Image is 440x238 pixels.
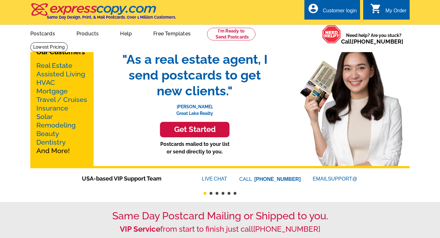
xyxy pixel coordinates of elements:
a: [PHONE_NUMBER] [254,176,301,182]
button: 4 of 6 [222,192,224,195]
a: Help [110,26,142,40]
strong: VIP Service [120,224,160,234]
a: EMAILSUPPORT@ [313,176,358,181]
h4: Same Day Design, Print, & Mail Postcards. Over 1 Million Customers. [47,15,176,20]
a: shopping_cart My Order [370,7,406,15]
a: Products [66,26,109,40]
a: Assisted Living [36,70,85,78]
span: Need help? Are you stuck? [341,32,406,45]
span: Call [341,38,403,45]
a: HVAC [36,79,55,86]
p: [PERSON_NAME], Great Lake Realty [116,99,274,117]
a: Remodeling [36,121,76,129]
i: shopping_cart [370,3,382,14]
a: LIVECHAT [202,176,227,181]
a: Insurance [36,104,68,112]
a: Dentistry [36,138,66,146]
img: help [322,25,341,44]
a: Same Day Design, Print, & Mail Postcards. Over 1 Million Customers. [30,8,176,20]
a: Travel / Cruises [36,96,87,104]
div: My Order [385,8,406,17]
font: CALL [239,176,253,183]
font: SUPPORT@ [328,175,358,183]
button: 2 of 6 [210,192,212,195]
a: Beauty [36,130,59,138]
span: USA-based VIP Support Team [82,174,183,183]
a: Get Started [116,122,274,137]
button: 3 of 6 [216,192,218,195]
button: 5 of 6 [228,192,230,195]
h2: from start to finish just call [30,225,410,234]
i: account_circle [308,3,319,14]
h1: Same Day Postcard Mailing or Shipped to you. [30,210,410,222]
a: [PHONE_NUMBER] [352,38,403,45]
a: Mortgage [36,87,68,95]
p: Postcards mailed to your list or send directly to you. [116,140,274,156]
a: Real Estate [36,62,72,69]
p: And More! [36,61,88,155]
a: Free Templates [143,26,201,40]
div: Customer login [323,8,357,17]
button: 6 of 6 [234,192,236,195]
a: Solar [36,113,53,121]
span: "As a real estate agent, I send postcards to get new clients." [116,51,274,99]
font: LIVE [202,175,214,183]
h3: Get Started [168,125,222,134]
a: [PHONE_NUMBER] [253,224,320,234]
a: Postcards [20,26,65,40]
a: account_circle Customer login [308,7,357,15]
button: 1 of 6 [204,192,206,195]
